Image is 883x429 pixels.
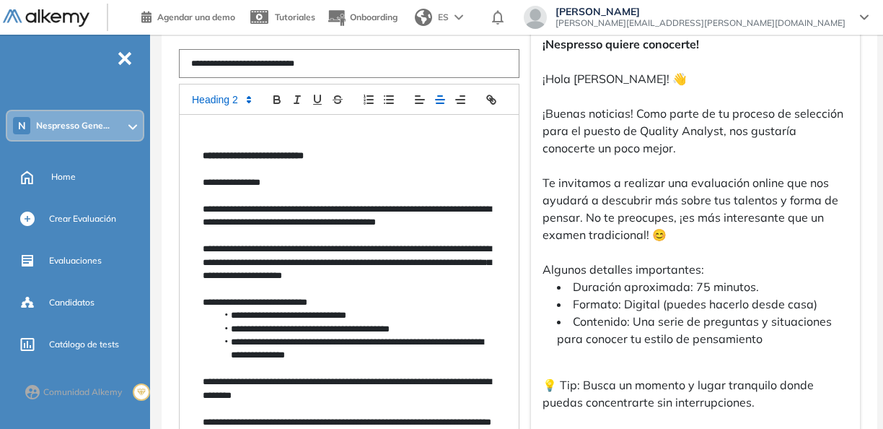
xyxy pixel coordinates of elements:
p: Te invitamos a realizar una evaluación online que nos ayudará a descubrir más sobre tus talentos ... [542,174,848,243]
p: ¡Buenas noticias! Como parte de tu proceso de selección para el puesto de Quality Analyst, nos gu... [542,105,848,157]
p: ¡Hola [PERSON_NAME]! 👋 [542,70,848,87]
span: [PERSON_NAME] [555,6,845,17]
li: Duración aproximada: 75 minutos. [557,278,848,295]
span: Agendar una demo [157,12,235,22]
p: 💡 Tip: Busca un momento y lugar tranquilo donde puedas concentrarte sin interrupciones. [542,376,848,411]
span: Candidatos [49,296,95,309]
img: Logo [3,9,89,27]
li: Formato: Digital (puedes hacerlo desde casa) [557,295,848,313]
span: Crear Evaluación [49,212,116,225]
span: Onboarding [350,12,397,22]
span: Tutoriales [275,12,315,22]
span: ES [438,11,449,24]
strong: ¡Nespresso quiere conocerte! [542,37,699,51]
a: Agendar una demo [141,7,235,25]
span: Home [51,170,76,183]
button: Onboarding [327,2,397,33]
span: Nespresso Gene... [36,120,110,131]
span: Catálogo de tests [49,338,119,351]
span: N [18,120,26,131]
span: [PERSON_NAME][EMAIL_ADDRESS][PERSON_NAME][DOMAIN_NAME] [555,17,845,29]
img: world [415,9,432,26]
p: Algunos detalles importantes: [542,261,848,278]
li: Contenido: Una serie de preguntas y situaciones para conocer tu estilo de pensamiento [557,313,848,347]
span: Evaluaciones [49,254,102,267]
img: arrow [454,14,463,20]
